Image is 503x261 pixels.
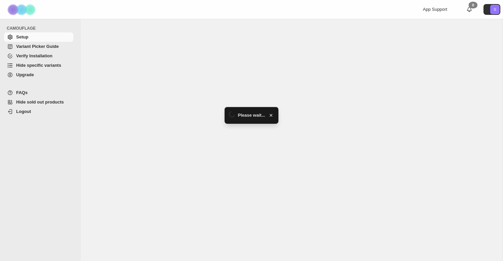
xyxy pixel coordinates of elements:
span: FAQs [16,90,28,95]
span: Upgrade [16,72,34,77]
button: Avatar with initials S [483,4,500,15]
span: Logout [16,109,31,114]
span: Setup [16,34,28,39]
span: Hide specific variants [16,63,61,68]
div: 0 [469,2,477,8]
a: Verify Installation [4,51,73,61]
a: Hide specific variants [4,61,73,70]
span: Variant Picker Guide [16,44,59,49]
a: Upgrade [4,70,73,80]
a: Variant Picker Guide [4,42,73,51]
text: S [494,7,496,11]
img: Camouflage [5,0,39,19]
a: 0 [466,6,473,13]
span: Please wait... [238,112,265,119]
span: App Support [423,7,447,12]
a: Setup [4,32,73,42]
a: Logout [4,107,73,116]
a: FAQs [4,88,73,97]
span: Verify Installation [16,53,53,58]
a: Hide sold out products [4,97,73,107]
span: CAMOUFLAGE [7,26,76,31]
span: Avatar with initials S [490,5,500,14]
span: Hide sold out products [16,99,64,105]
